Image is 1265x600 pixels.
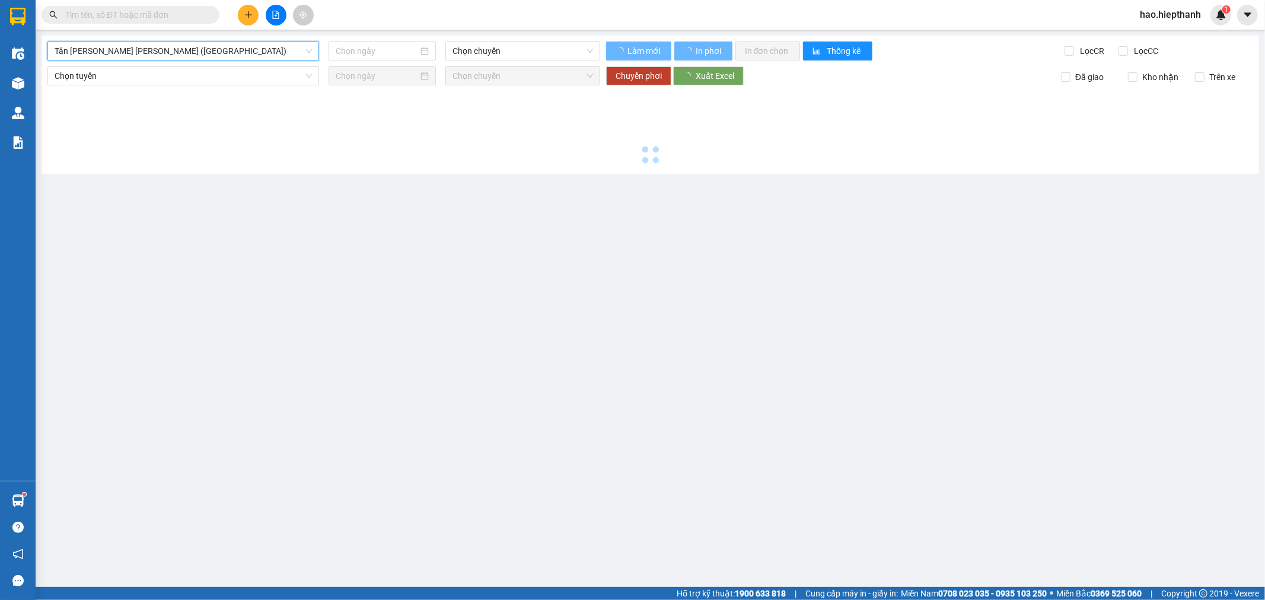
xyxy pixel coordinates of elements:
img: solution-icon [12,136,24,149]
sup: 1 [23,493,26,496]
button: bar-chartThống kê [803,42,872,60]
span: Miền Nam [901,587,1047,600]
span: notification [12,548,24,560]
strong: 1900 633 818 [735,589,786,598]
span: Làm mới [627,44,662,58]
span: | [1151,587,1152,600]
span: caret-down [1242,9,1253,20]
img: logo-vxr [10,8,26,25]
span: plus [244,11,253,19]
span: In phơi [696,44,723,58]
span: Lọc CC [1130,44,1161,58]
input: Tìm tên, số ĐT hoặc mã đơn [65,8,205,21]
span: aim [299,11,307,19]
span: question-circle [12,522,24,533]
span: Chọn tuyến [55,67,312,85]
input: Chọn ngày [336,44,418,58]
img: warehouse-icon [12,77,24,90]
span: hao.hiepthanh [1130,7,1210,22]
img: warehouse-icon [12,494,24,507]
strong: 0369 525 060 [1091,589,1142,598]
span: ⚪️ [1050,591,1053,596]
span: Chọn chuyến [453,67,592,85]
span: Hỗ trợ kỹ thuật: [677,587,786,600]
img: icon-new-feature [1216,9,1226,20]
button: Làm mới [606,42,671,60]
span: search [49,11,58,19]
button: Xuất Excel [673,66,744,85]
span: Chọn chuyến [453,42,592,60]
span: Tân Châu - Hồ Chí Minh (Giường) [55,42,312,60]
span: Cung cấp máy in - giấy in: [805,587,898,600]
span: bar-chart [812,47,823,56]
button: plus [238,5,259,25]
span: Miền Bắc [1056,587,1142,600]
span: Trên xe [1205,71,1240,84]
button: aim [293,5,314,25]
span: loading [616,47,626,55]
sup: 1 [1222,5,1231,14]
button: Chuyển phơi [606,66,671,85]
span: copyright [1199,589,1207,598]
img: warehouse-icon [12,47,24,60]
button: In phơi [674,42,732,60]
span: Thống kê [827,44,863,58]
span: Đã giao [1070,71,1108,84]
span: | [795,587,796,600]
span: Kho nhận [1137,71,1183,84]
button: file-add [266,5,286,25]
input: Chọn ngày [336,69,418,82]
span: file-add [272,11,280,19]
span: message [12,575,24,586]
span: 1 [1224,5,1228,14]
strong: 0708 023 035 - 0935 103 250 [938,589,1047,598]
span: Lọc CR [1076,44,1107,58]
img: warehouse-icon [12,107,24,119]
span: loading [684,47,694,55]
button: caret-down [1237,5,1258,25]
button: In đơn chọn [735,42,800,60]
